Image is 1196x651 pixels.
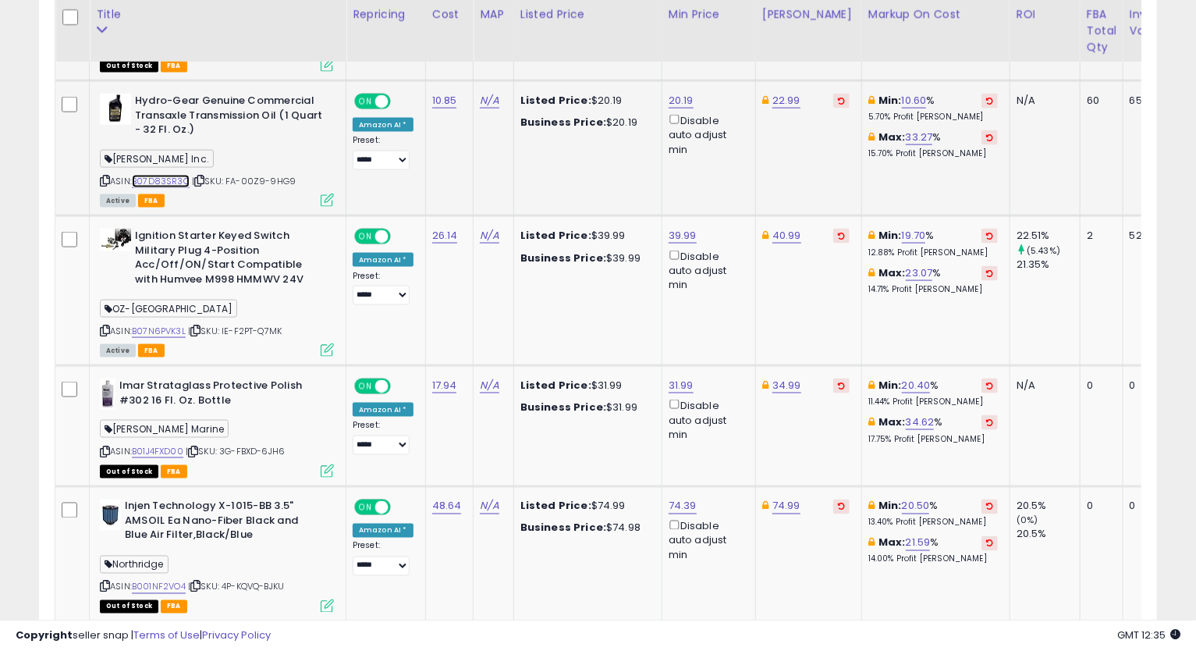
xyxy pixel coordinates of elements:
[125,500,314,547] b: Injen Technology X-1015-BB 3.5" AMSOIL Ea Nano-Fiber Black and Blue Air Filter,Black/Blue
[188,581,284,593] span: | SKU: 4P-KQVQ-BJKU
[100,59,158,73] span: All listings that are currently out of stock and unavailable for purchase on Amazon
[353,118,413,132] div: Amazon AI *
[669,397,744,442] div: Disable auto adjust min
[1087,500,1111,514] div: 0
[878,228,902,243] b: Min:
[520,229,650,243] div: $39.99
[100,379,334,476] div: ASIN:
[906,130,933,145] a: 33.27
[520,6,655,23] div: Listed Price
[902,93,927,108] a: 10.60
[520,521,650,535] div: $74.98
[480,378,499,393] a: N/A
[161,465,187,478] span: FBA
[868,554,998,565] p: 14.00% Profit [PERSON_NAME]
[100,229,131,251] img: 41VEBzoz0GL._SL40_.jpg
[432,6,467,23] div: Cost
[1027,244,1060,257] small: (5.43%)
[100,229,334,355] div: ASIN:
[520,400,650,414] div: $31.99
[772,228,801,244] a: 40.99
[1017,514,1038,527] small: (0%)
[906,535,931,551] a: 21.59
[669,93,694,108] a: 20.19
[902,499,930,514] a: 20.50
[202,628,271,642] a: Privacy Policy
[902,228,926,244] a: 19.70
[1130,379,1169,393] div: 0
[669,112,744,157] div: Disable auto adjust min
[1017,6,1074,23] div: ROI
[669,228,697,244] a: 39.99
[353,524,413,538] div: Amazon AI *
[356,230,375,244] span: ON
[868,94,998,123] div: %
[1087,379,1111,393] div: 0
[100,420,229,438] span: [PERSON_NAME] Marine
[772,378,801,393] a: 34.99
[868,266,998,295] div: %
[1017,528,1080,542] div: 20.5%
[138,344,165,358] span: FBA
[1017,258,1080,272] div: 21.35%
[100,379,115,410] img: 31UNKsfZI2L._SL40_.jpg
[353,271,413,306] div: Preset:
[353,541,413,576] div: Preset:
[906,265,933,281] a: 23.07
[669,378,694,393] a: 31.99
[100,344,136,358] span: All listings currently available for purchase on Amazon
[772,93,800,108] a: 22.99
[353,6,419,23] div: Repricing
[1117,628,1180,642] span: 2025-10-9 12:35 GMT
[868,397,998,407] p: 11.44% Profit [PERSON_NAME]
[132,325,186,338] a: B07N6PVK3L
[868,500,998,528] div: %
[902,378,931,393] a: 20.40
[432,93,457,108] a: 10.85
[186,445,285,457] span: | SKU: 3G-FBXD-6JH6
[353,135,413,170] div: Preset:
[669,518,744,563] div: Disable auto adjust min
[119,379,309,411] b: Imar Strataglass Protective Polish #302 16 Fl. Oz. Bottle
[356,380,375,393] span: ON
[669,499,697,514] a: 74.39
[520,93,591,108] b: Listed Price:
[520,521,606,535] b: Business Price:
[389,230,413,244] span: OFF
[100,500,334,611] div: ASIN:
[868,284,998,295] p: 14.71% Profit [PERSON_NAME]
[520,379,650,393] div: $31.99
[161,600,187,614] span: FBA
[868,518,998,528] p: 13.40% Profit [PERSON_NAME]
[389,380,413,393] span: OFF
[161,59,187,73] span: FBA
[762,6,855,23] div: [PERSON_NAME]
[868,130,998,159] div: %
[356,95,375,108] span: ON
[132,445,183,458] a: B01J4FXD00
[878,93,902,108] b: Min:
[520,116,650,130] div: $20.19
[100,465,158,478] span: All listings that are currently out of stock and unavailable for purchase on Amazon
[1087,94,1111,108] div: 60
[100,94,334,205] div: ASIN:
[132,175,190,188] a: B07D83SR3Q
[432,499,462,514] a: 48.64
[906,414,935,430] a: 34.62
[520,94,650,108] div: $20.19
[868,434,998,445] p: 17.75% Profit [PERSON_NAME]
[1087,6,1116,55] div: FBA Total Qty
[520,500,650,514] div: $74.99
[868,536,998,565] div: %
[353,403,413,417] div: Amazon AI *
[16,628,271,643] div: seller snap | |
[192,175,296,187] span: | SKU: FA-00Z9-9HG9
[520,378,591,393] b: Listed Price:
[878,130,906,144] b: Max:
[188,325,282,337] span: | SKU: IE-F2PT-Q7MK
[389,95,413,108] span: OFF
[878,265,906,280] b: Max:
[669,247,744,293] div: Disable auto adjust min
[100,94,131,125] img: 41PHuojKkRL._SL40_.jpg
[520,115,606,130] b: Business Price:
